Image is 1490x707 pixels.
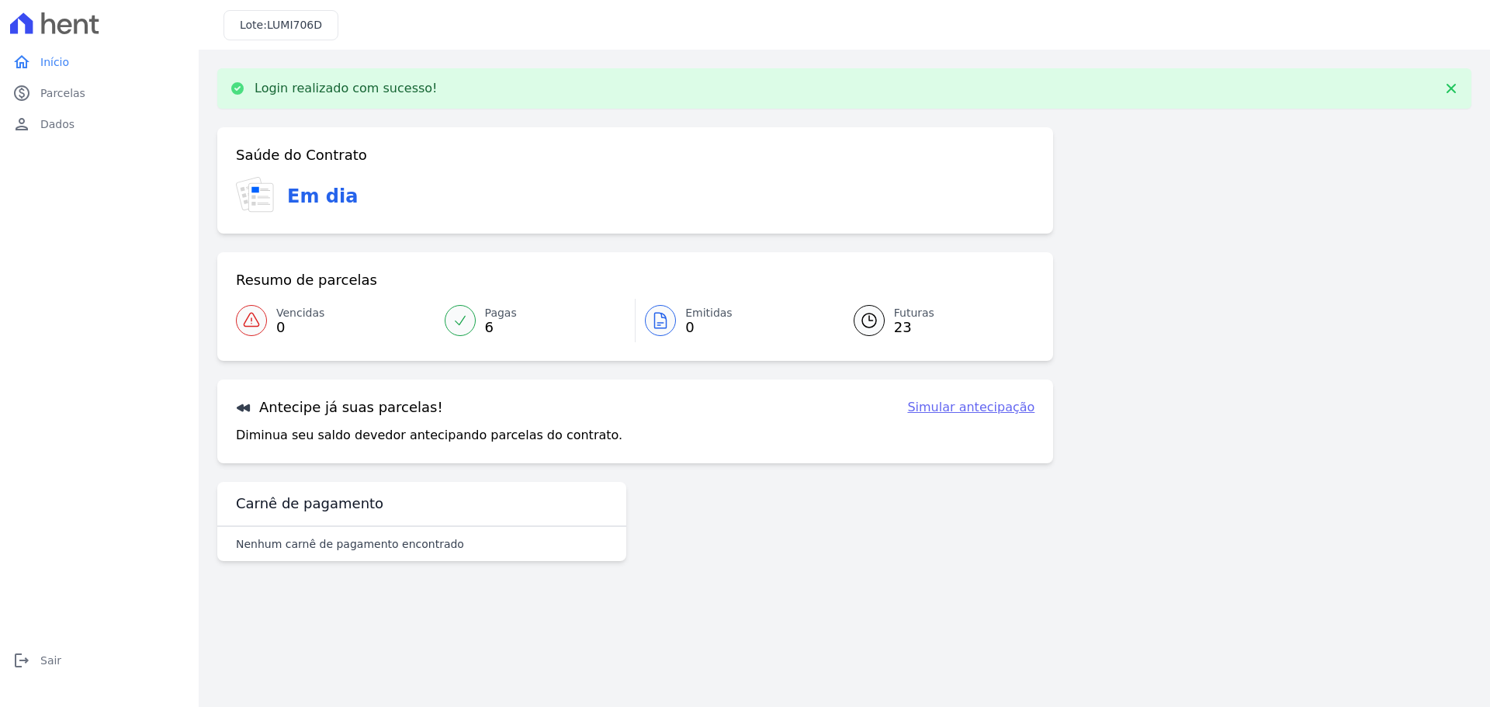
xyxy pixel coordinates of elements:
[267,19,322,31] span: LUMI706D
[435,299,636,342] a: Pagas 6
[236,146,367,165] h3: Saúde do Contrato
[40,85,85,101] span: Parcelas
[236,494,383,513] h3: Carnê de pagamento
[40,116,74,132] span: Dados
[485,305,517,321] span: Pagas
[6,645,192,676] a: logoutSair
[236,536,464,552] p: Nenhum carnê de pagamento encontrado
[6,109,192,140] a: personDados
[894,321,934,334] span: 23
[236,398,443,417] h3: Antecipe já suas parcelas!
[240,17,322,33] h3: Lote:
[485,321,517,334] span: 6
[835,299,1035,342] a: Futuras 23
[907,398,1034,417] a: Simular antecipação
[236,271,377,289] h3: Resumo de parcelas
[12,84,31,102] i: paid
[894,305,934,321] span: Futuras
[685,305,733,321] span: Emitidas
[255,81,438,96] p: Login realizado com sucesso!
[6,78,192,109] a: paidParcelas
[12,651,31,670] i: logout
[287,182,358,210] h3: Em dia
[685,321,733,334] span: 0
[6,47,192,78] a: homeInício
[236,426,622,445] p: Diminua seu saldo devedor antecipando parcelas do contrato.
[40,54,69,70] span: Início
[636,299,835,342] a: Emitidas 0
[12,53,31,71] i: home
[40,653,61,668] span: Sair
[276,321,324,334] span: 0
[276,305,324,321] span: Vencidas
[12,115,31,133] i: person
[236,299,435,342] a: Vencidas 0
